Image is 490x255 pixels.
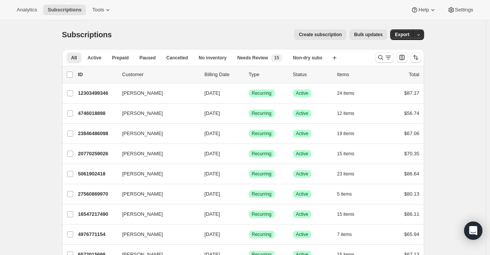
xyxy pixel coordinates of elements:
span: Active [88,55,101,61]
button: [PERSON_NAME] [118,148,194,160]
span: Active [296,211,309,217]
span: 5 items [337,191,352,197]
span: Recurring [252,231,272,237]
span: Active [296,171,309,177]
span: $86.64 [404,171,420,177]
button: Settings [443,5,478,15]
span: [DATE] [205,231,220,237]
span: [PERSON_NAME] [122,89,163,97]
span: [PERSON_NAME] [122,190,163,198]
span: Analytics [17,7,37,13]
span: 15 items [337,211,354,217]
button: 23 items [337,169,363,179]
span: Recurring [252,191,272,197]
div: 5061902418[PERSON_NAME][DATE]SuccessRecurringSuccessActive23 items$86.64 [78,169,420,179]
button: [PERSON_NAME] [118,127,194,140]
button: Export [390,29,414,40]
span: Settings [455,7,473,13]
span: Export [395,32,409,38]
span: $70.35 [404,151,420,156]
p: 4976771154 [78,231,116,238]
button: Create subscription [294,29,346,40]
span: Subscriptions [48,7,82,13]
p: 4746018898 [78,110,116,117]
span: [PERSON_NAME] [122,110,163,117]
span: $67.06 [404,131,420,136]
p: 20770259026 [78,150,116,158]
span: All [71,55,77,61]
span: Recurring [252,90,272,96]
span: Paused [139,55,156,61]
button: [PERSON_NAME] [118,87,194,99]
span: $65.94 [404,231,420,237]
p: Total [409,71,419,78]
p: Status [293,71,331,78]
div: 4976771154[PERSON_NAME][DATE]SuccessRecurringSuccessActive7 items$65.94 [78,229,420,240]
span: Active [296,131,309,137]
span: [DATE] [205,171,220,177]
span: Active [296,191,309,197]
span: Active [296,231,309,237]
span: Recurring [252,110,272,116]
div: 4746018898[PERSON_NAME][DATE]SuccessRecurringSuccessActive12 items$56.74 [78,108,420,119]
span: [DATE] [205,131,220,136]
span: [PERSON_NAME] [122,170,163,178]
button: Help [406,5,441,15]
span: 7 items [337,231,352,237]
button: 12 items [337,108,363,119]
span: Active [296,90,309,96]
span: 19 items [337,131,354,137]
span: Active [296,151,309,157]
span: [DATE] [205,110,220,116]
span: 15 [274,55,279,61]
button: 7 items [337,229,360,240]
button: [PERSON_NAME] [118,228,194,241]
span: Recurring [252,131,272,137]
span: 23 items [337,171,354,177]
div: 20770259026[PERSON_NAME][DATE]SuccessRecurringSuccessActive15 items$70.35 [78,148,420,159]
span: [DATE] [205,90,220,96]
div: 16547217490[PERSON_NAME][DATE]SuccessRecurringSuccessActive15 items$86.11 [78,209,420,220]
span: $80.13 [404,191,420,197]
span: 15 items [337,151,354,157]
button: Subscriptions [43,5,86,15]
span: [DATE] [205,191,220,197]
span: 24 items [337,90,354,96]
span: Tools [92,7,104,13]
span: Needs Review [237,55,268,61]
div: 23846486098[PERSON_NAME][DATE]SuccessRecurringSuccessActive19 items$67.06 [78,128,420,139]
span: Bulk updates [354,32,383,38]
span: [PERSON_NAME] [122,130,163,137]
span: Recurring [252,211,272,217]
p: 16547217490 [78,210,116,218]
button: Analytics [12,5,42,15]
span: Cancelled [167,55,188,61]
span: 12 items [337,110,354,116]
span: [PERSON_NAME] [122,231,163,238]
button: 15 items [337,209,363,220]
p: Customer [122,71,199,78]
button: [PERSON_NAME] [118,208,194,220]
div: Open Intercom Messenger [464,222,482,240]
span: Create subscription [299,32,342,38]
button: 15 items [337,148,363,159]
span: [DATE] [205,211,220,217]
p: Billing Date [205,71,243,78]
button: [PERSON_NAME] [118,188,194,200]
span: Non-dry subs [293,55,322,61]
span: $56.74 [404,110,420,116]
span: $87.17 [404,90,420,96]
div: 12303499346[PERSON_NAME][DATE]SuccessRecurringSuccessActive24 items$87.17 [78,88,420,99]
button: [PERSON_NAME] [118,168,194,180]
span: [PERSON_NAME] [122,150,163,158]
div: Type [249,71,287,78]
button: Tools [88,5,116,15]
div: Items [337,71,375,78]
span: Prepaid [112,55,129,61]
span: [DATE] [205,151,220,156]
button: Bulk updates [349,29,387,40]
p: 27560869970 [78,190,116,198]
button: 24 items [337,88,363,99]
p: 12303499346 [78,89,116,97]
div: 27560869970[PERSON_NAME][DATE]SuccessRecurringSuccessActive5 items$80.13 [78,189,420,199]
